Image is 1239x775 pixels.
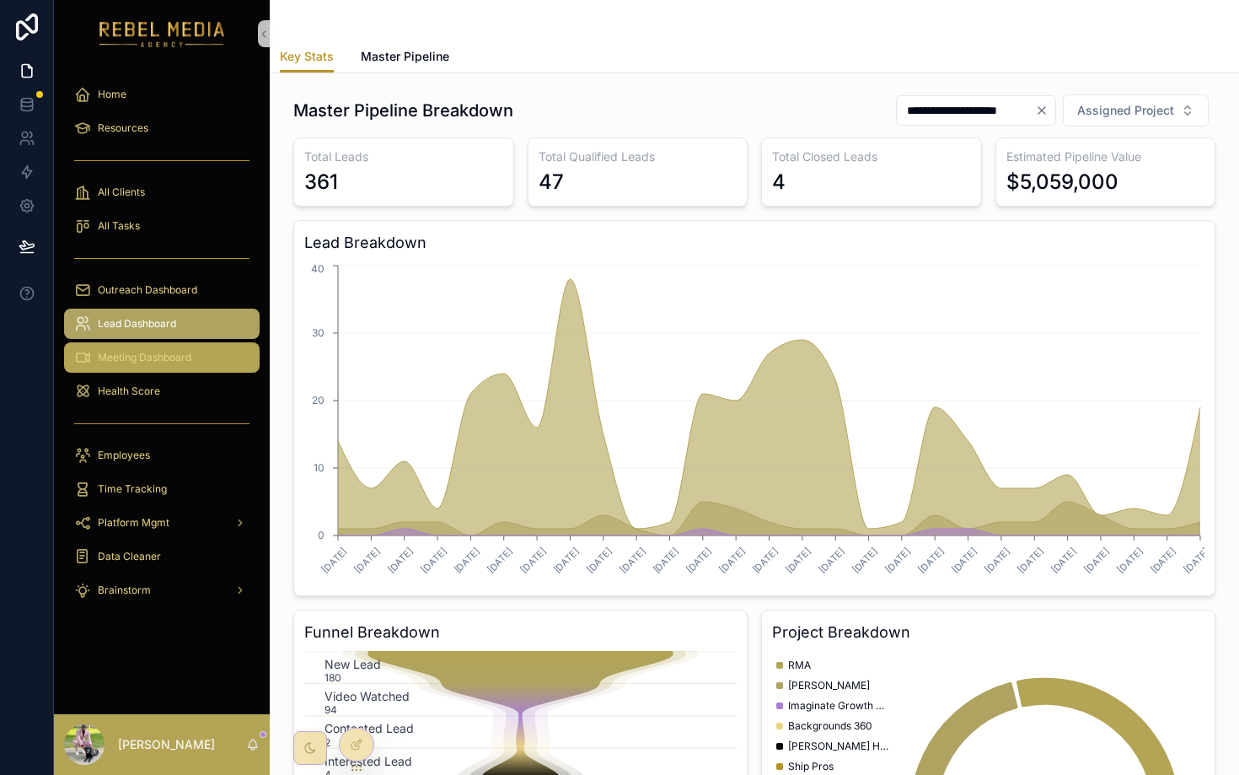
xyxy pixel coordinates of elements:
[64,474,260,504] a: Time Tracking
[98,482,167,496] span: Time Tracking
[361,41,449,75] a: Master Pipeline
[98,283,197,297] span: Outreach Dashboard
[324,689,410,703] text: Video Watched
[1081,546,1112,576] text: [DATE]
[485,546,515,576] text: [DATE]
[324,721,414,735] text: Contacted Lead
[64,342,260,373] a: Meeting Dashboard
[64,309,260,339] a: Lead Dashboard
[772,148,971,165] h3: Total Closed Leads
[788,699,889,713] span: Imaginate Growth Agency
[98,449,150,462] span: Employees
[617,546,647,576] text: [DATE]
[1063,94,1209,126] button: Select Button
[982,546,1012,576] text: [DATE]
[118,736,215,753] p: [PERSON_NAME]
[452,546,482,576] text: [DATE]
[64,541,260,572] a: Data Cleaner
[788,740,889,753] span: [PERSON_NAME] Healthcare Advisors
[304,621,737,644] h3: Funnel Breakdown
[64,508,260,538] a: Platform Mgmt
[280,48,334,65] span: Key Stats
[1115,546,1145,576] text: [DATE]
[98,88,126,101] span: Home
[64,113,260,143] a: Resources
[1006,148,1205,165] h3: Estimated Pipeline Value
[304,261,1204,585] div: chart
[64,376,260,406] a: Health Score
[1016,546,1046,576] text: [DATE]
[98,550,161,563] span: Data Cleaner
[64,79,260,110] a: Home
[750,546,780,576] text: [DATE]
[64,211,260,241] a: All Tasks
[319,546,349,576] text: [DATE]
[1035,104,1055,117] button: Clear
[99,20,225,47] img: App logo
[551,546,582,576] text: [DATE]
[312,394,324,406] tspan: 20
[772,621,1204,644] h3: Project Breakdown
[318,529,324,541] tspan: 0
[64,275,260,305] a: Outreach Dashboard
[539,148,737,165] h3: Total Qualified Leads
[1148,546,1178,576] text: [DATE]
[314,461,324,474] tspan: 10
[304,231,1204,255] h3: Lead Breakdown
[772,169,786,196] div: 4
[882,546,913,576] text: [DATE]
[1006,169,1118,196] div: $5,059,000
[324,657,381,671] text: New Lead
[361,48,449,65] span: Master Pipeline
[949,546,979,576] text: [DATE]
[98,584,151,597] span: Brainstorm
[64,440,260,471] a: Employees
[280,41,334,73] a: Key Stats
[850,546,880,576] text: [DATE]
[98,186,145,199] span: All Clients
[324,736,330,749] text: 2
[98,121,148,135] span: Resources
[304,169,338,196] div: 361
[1181,546,1211,576] text: [DATE]
[518,546,548,576] text: [DATE]
[98,385,160,398] span: Health Score
[651,546,681,576] text: [DATE]
[98,351,191,364] span: Meeting Dashboard
[788,760,834,773] span: Ship Pros
[385,546,416,576] text: [DATE]
[788,659,811,672] span: RMA
[98,317,176,331] span: Lead Dashboard
[584,546,614,576] text: [DATE]
[324,703,337,716] text: 94
[304,148,503,165] h3: Total Leads
[916,546,947,576] text: [DATE]
[54,67,270,627] div: scrollable content
[98,219,140,233] span: All Tasks
[717,546,748,576] text: [DATE]
[817,546,847,576] text: [DATE]
[783,546,813,576] text: [DATE]
[684,546,714,576] text: [DATE]
[352,546,383,576] text: [DATE]
[98,516,169,530] span: Platform Mgmt
[312,326,324,339] tspan: 30
[418,546,448,576] text: [DATE]
[1077,102,1174,119] span: Assigned Project
[64,575,260,605] a: Brainstorm
[1049,546,1079,576] text: [DATE]
[788,719,872,733] span: Backgrounds 360
[293,99,513,122] h1: Master Pipeline Breakdown
[311,262,324,275] tspan: 40
[788,679,870,692] span: [PERSON_NAME]
[324,671,341,684] text: 180
[539,169,564,196] div: 47
[64,177,260,207] a: All Clients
